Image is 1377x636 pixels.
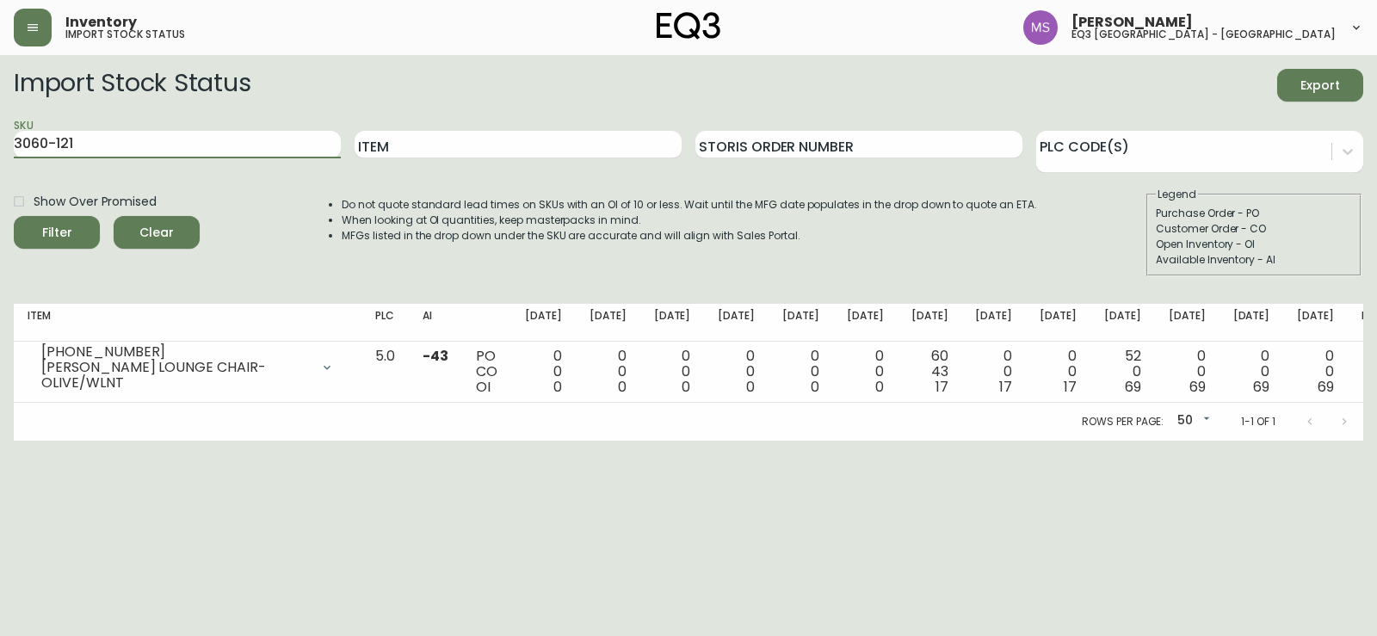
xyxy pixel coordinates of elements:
[1104,349,1141,395] div: 52 0
[1156,252,1352,268] div: Available Inventory - AI
[898,304,962,342] th: [DATE]
[476,349,497,395] div: PO CO
[935,377,948,397] span: 17
[342,213,1037,228] li: When looking at OI quantities, keep masterpacks in mind.
[423,346,448,366] span: -43
[1233,349,1270,395] div: 0 0
[746,377,755,397] span: 0
[1283,304,1348,342] th: [DATE]
[476,377,491,397] span: OI
[782,349,819,395] div: 0 0
[1291,75,1349,96] span: Export
[1156,237,1352,252] div: Open Inventory - OI
[342,228,1037,244] li: MFGs listed in the drop down under the SKU are accurate and will align with Sales Portal.
[1253,377,1269,397] span: 69
[28,349,348,386] div: [PHONE_NUMBER][PERSON_NAME] LOUNGE CHAIR-OLIVE/WLNT
[41,344,310,360] div: [PHONE_NUMBER]
[525,349,562,395] div: 0 0
[590,349,627,395] div: 0 0
[618,377,627,397] span: 0
[1071,29,1336,40] h5: eq3 [GEOGRAPHIC_DATA] - [GEOGRAPHIC_DATA]
[875,377,884,397] span: 0
[65,29,185,40] h5: import stock status
[361,342,409,403] td: 5.0
[847,349,884,395] div: 0 0
[1156,206,1352,221] div: Purchase Order - PO
[1189,377,1206,397] span: 69
[769,304,833,342] th: [DATE]
[961,304,1026,342] th: [DATE]
[911,349,948,395] div: 60 43
[682,377,690,397] span: 0
[1241,414,1275,429] p: 1-1 of 1
[1125,377,1141,397] span: 69
[42,222,72,244] div: Filter
[65,15,137,29] span: Inventory
[1318,377,1334,397] span: 69
[1169,349,1206,395] div: 0 0
[657,12,720,40] img: logo
[1156,221,1352,237] div: Customer Order - CO
[640,304,705,342] th: [DATE]
[361,304,409,342] th: PLC
[718,349,755,395] div: 0 0
[14,304,361,342] th: Item
[1026,304,1090,342] th: [DATE]
[975,349,1012,395] div: 0 0
[704,304,769,342] th: [DATE]
[1297,349,1334,395] div: 0 0
[127,222,186,244] span: Clear
[14,69,250,102] h2: Import Stock Status
[576,304,640,342] th: [DATE]
[409,304,462,342] th: AI
[1071,15,1193,29] span: [PERSON_NAME]
[41,360,310,391] div: [PERSON_NAME] LOUNGE CHAIR-OLIVE/WLNT
[1277,69,1363,102] button: Export
[811,377,819,397] span: 0
[999,377,1012,397] span: 17
[1155,304,1220,342] th: [DATE]
[1090,304,1155,342] th: [DATE]
[1170,407,1213,435] div: 50
[14,216,100,249] button: Filter
[1220,304,1284,342] th: [DATE]
[1082,414,1164,429] p: Rows per page:
[511,304,576,342] th: [DATE]
[342,197,1037,213] li: Do not quote standard lead times on SKUs with an OI of 10 or less. Wait until the MFG date popula...
[553,377,562,397] span: 0
[1156,187,1198,202] legend: Legend
[1023,10,1058,45] img: 1b6e43211f6f3cc0b0729c9049b8e7af
[654,349,691,395] div: 0 0
[1064,377,1077,397] span: 17
[833,304,898,342] th: [DATE]
[34,193,157,211] span: Show Over Promised
[1040,349,1077,395] div: 0 0
[114,216,200,249] button: Clear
